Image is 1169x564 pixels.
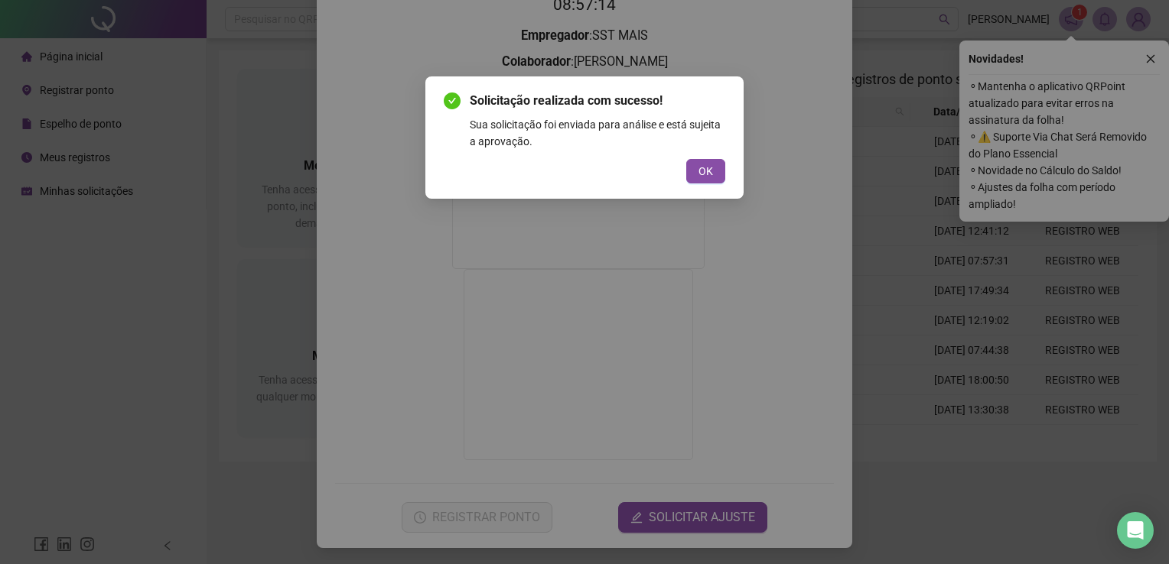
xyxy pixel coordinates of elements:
[470,116,725,150] div: Sua solicitação foi enviada para análise e está sujeita a aprovação.
[444,92,461,109] span: check-circle
[1117,512,1154,549] div: Open Intercom Messenger
[686,159,725,183] button: OK
[698,163,713,180] span: OK
[470,92,725,110] span: Solicitação realizada com sucesso!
